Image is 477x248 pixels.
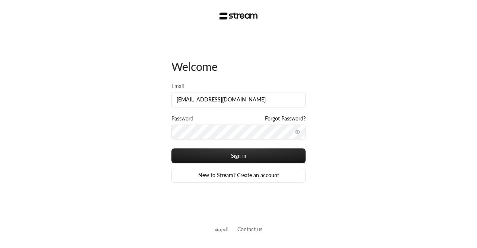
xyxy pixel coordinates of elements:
[215,222,228,236] a: العربية
[237,226,262,232] a: Contact us
[171,60,218,73] span: Welcome
[171,115,193,122] label: Password
[171,168,306,183] a: New to Stream? Create an account
[237,225,262,233] button: Contact us
[219,12,258,20] img: Stream Logo
[171,148,306,163] button: Sign in
[171,82,184,90] label: Email
[265,115,306,122] a: Forgot Password?
[291,126,303,138] button: toggle password visibility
